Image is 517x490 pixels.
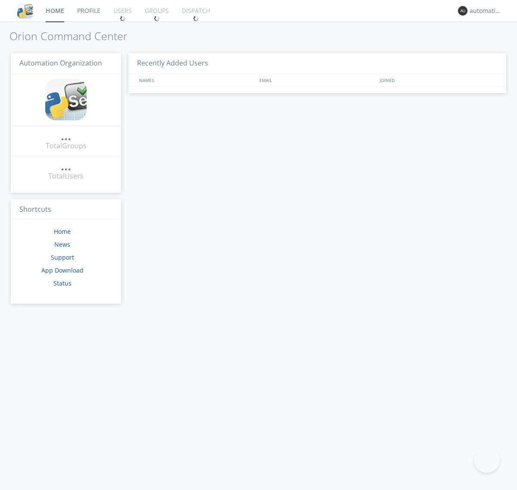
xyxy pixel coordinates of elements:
a: ... [61,131,71,141]
div: Total Groups [46,141,87,151]
a: App Download [41,266,84,274]
img: spin.svg [193,16,199,22]
iframe: Toggle Customer Support [474,447,500,473]
h3: Shortcuts [11,199,121,220]
a: Home [54,227,71,236]
a: ... [61,161,71,171]
div: ... [61,161,71,170]
div: EMAIL [257,74,377,86]
div: ... [61,131,71,140]
img: spin.svg [120,16,126,22]
img: cddb5a64eb264b2086981ab96f4c1ba7 [17,3,33,19]
img: spin.svg [154,16,160,22]
div: NAMES [137,74,255,86]
h3: Recently Added Users [128,53,506,74]
img: cddb5a64eb264b2086981ab96f4c1ba7 [45,79,87,120]
div: Total Users [48,171,84,181]
span: Automation Organization [19,58,102,68]
img: 373638.png [458,6,467,16]
div: automation+atlas0033 [470,6,502,15]
a: News [54,240,70,248]
div: JOINED [377,74,498,86]
a: Status [53,279,72,287]
a: Support [51,253,74,261]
